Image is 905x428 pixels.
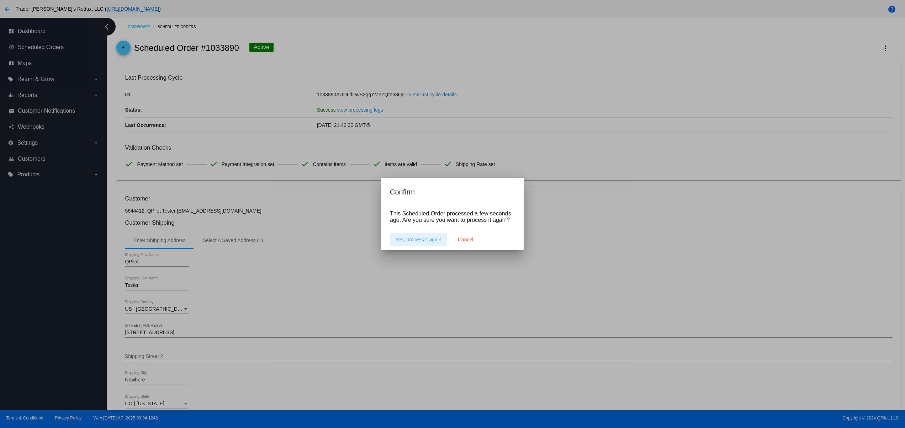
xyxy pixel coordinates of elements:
button: Yes, process it again [390,233,447,246]
span: Yes, process it again [396,237,441,242]
span: Cancel [458,237,473,242]
p: This Scheduled Order processed a few seconds ago. Are you sure you want to process it again? [390,210,515,223]
button: Close dialog [450,233,481,246]
h1: Confirm [390,186,515,198]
